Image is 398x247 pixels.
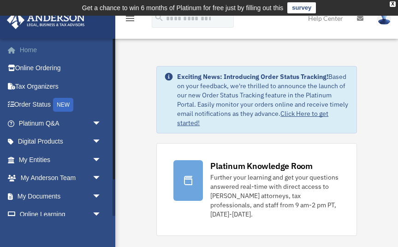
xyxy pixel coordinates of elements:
strong: Exciting News: Introducing Order Status Tracking! [177,72,328,81]
a: My Documentsarrow_drop_down [6,187,115,205]
a: Platinum Q&Aarrow_drop_down [6,114,115,133]
img: Anderson Advisors Platinum Portal [4,11,88,29]
i: search [154,12,164,23]
a: Tax Organizers [6,77,115,96]
a: survey [287,2,316,13]
a: Platinum Knowledge Room Further your learning and get your questions answered real-time with dire... [156,143,356,236]
div: NEW [53,98,73,112]
i: menu [125,13,136,24]
span: arrow_drop_down [92,151,111,169]
span: arrow_drop_down [92,187,111,206]
a: Digital Productsarrow_drop_down [6,133,115,151]
a: Order StatusNEW [6,96,115,114]
span: arrow_drop_down [92,133,111,151]
div: Platinum Knowledge Room [210,160,313,172]
a: Home [6,41,115,59]
a: Online Learningarrow_drop_down [6,205,115,224]
a: Click Here to get started! [177,109,328,127]
img: User Pic [377,12,391,25]
div: Further your learning and get your questions answered real-time with direct access to [PERSON_NAM... [210,173,339,219]
span: arrow_drop_down [92,114,111,133]
div: close [390,1,396,7]
div: Get a chance to win 6 months of Platinum for free just by filling out this [82,2,284,13]
a: Online Ordering [6,59,115,78]
span: arrow_drop_down [92,169,111,188]
div: Based on your feedback, we're thrilled to announce the launch of our new Order Status Tracking fe... [177,72,349,127]
a: My Anderson Teamarrow_drop_down [6,169,115,187]
span: arrow_drop_down [92,205,111,224]
a: menu [125,16,136,24]
a: My Entitiesarrow_drop_down [6,151,115,169]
